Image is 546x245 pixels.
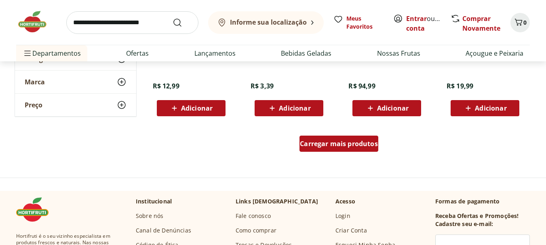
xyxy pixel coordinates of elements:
[466,48,523,58] a: Açougue e Peixaria
[406,14,451,33] a: Criar conta
[462,14,500,33] a: Comprar Novamente
[236,197,318,205] p: Links [DEMOGRAPHIC_DATA]
[194,48,236,58] a: Lançamentos
[335,212,350,220] a: Login
[435,220,493,228] h3: Cadastre seu e-mail:
[377,48,420,58] a: Nossas Frutas
[16,197,57,222] img: Hortifruti
[435,197,530,205] p: Formas de pagamento
[335,226,367,235] a: Criar Conta
[406,14,427,23] a: Entrar
[23,44,32,63] button: Menu
[300,140,378,147] span: Carregar mais produtos
[15,94,136,116] button: Preço
[16,10,57,34] img: Hortifruti
[251,82,274,90] span: R$ 3,39
[510,13,530,32] button: Carrinho
[335,197,355,205] p: Acesso
[435,212,519,220] h3: Receba Ofertas e Promoções!
[346,15,384,31] span: Meus Favoritos
[406,14,442,33] span: ou
[255,100,323,116] button: Adicionar
[230,18,307,27] b: Informe sua localização
[281,48,331,58] a: Bebidas Geladas
[173,18,192,27] button: Submit Search
[447,82,473,90] span: R$ 19,99
[279,105,310,111] span: Adicionar
[181,105,213,111] span: Adicionar
[153,82,179,90] span: R$ 12,99
[15,71,136,93] button: Marca
[208,11,324,34] button: Informe sua localização
[126,48,149,58] a: Ofertas
[136,212,163,220] a: Sobre nós
[333,15,384,31] a: Meus Favoritos
[377,105,409,111] span: Adicionar
[136,226,191,235] a: Canal de Denúncias
[348,82,375,90] span: R$ 94,99
[299,136,378,155] a: Carregar mais produtos
[66,11,198,34] input: search
[157,100,226,116] button: Adicionar
[236,212,271,220] a: Fale conosco
[136,197,172,205] p: Institucional
[352,100,421,116] button: Adicionar
[451,100,519,116] button: Adicionar
[523,19,527,26] span: 0
[23,44,81,63] span: Departamentos
[236,226,276,235] a: Como comprar
[25,101,42,109] span: Preço
[25,78,45,86] span: Marca
[475,105,506,111] span: Adicionar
